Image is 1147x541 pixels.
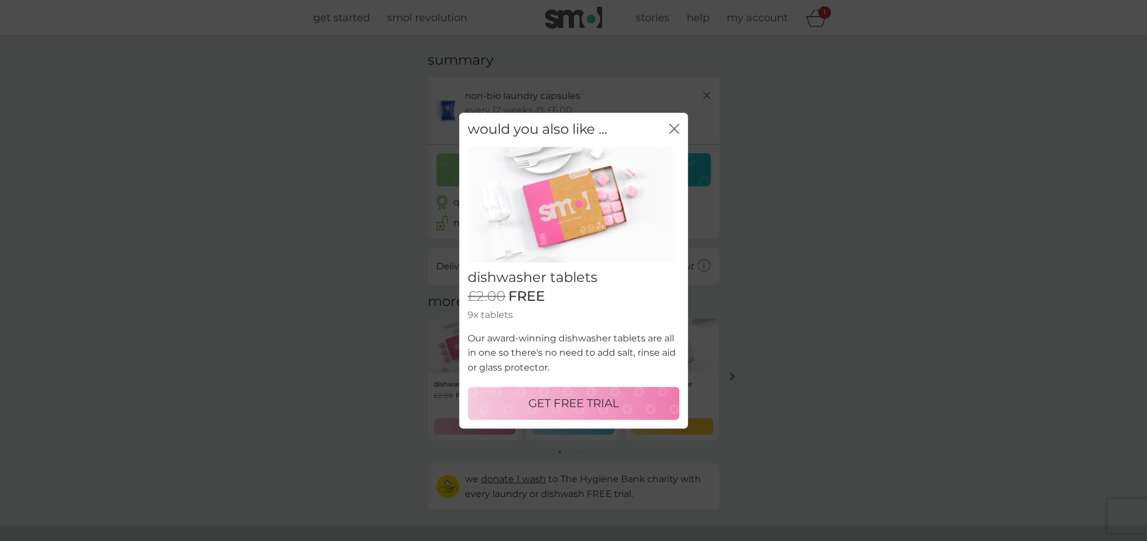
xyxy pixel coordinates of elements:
span: FREE [508,289,545,305]
p: GET FREE TRIAL [528,394,619,412]
p: 9x tablets [468,308,679,323]
h2: dishwasher tablets [468,269,679,286]
span: £2.00 [468,289,505,305]
button: GET FREE TRIAL [468,387,679,420]
button: close [669,124,679,136]
h2: would you also like ... [468,121,607,138]
p: Our award-winning dishwasher tablets are all in one so there's no need to add salt, rinse aid or ... [468,331,679,375]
